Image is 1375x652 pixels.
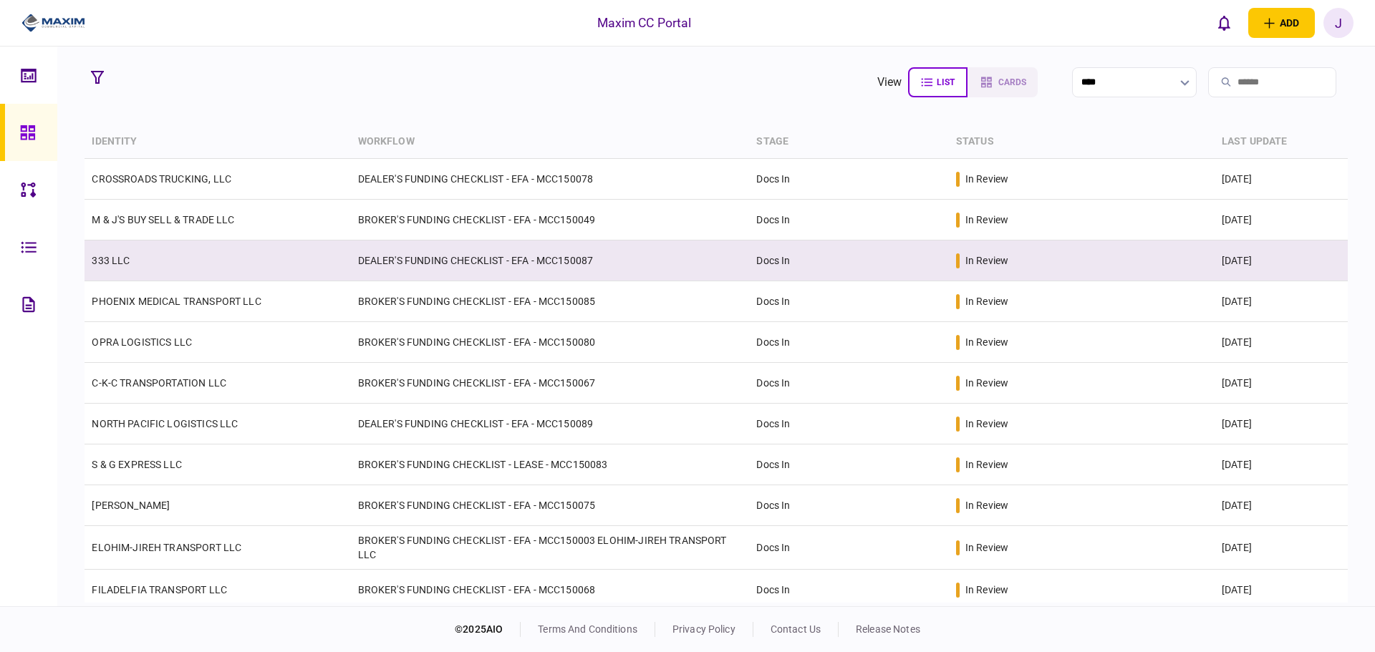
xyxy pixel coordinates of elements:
div: in review [965,583,1008,597]
td: Docs In [749,322,948,363]
td: BROKER'S FUNDING CHECKLIST - EFA - MCC150067 [351,363,750,404]
td: BROKER'S FUNDING CHECKLIST - EFA - MCC150080 [351,322,750,363]
a: contact us [771,623,821,635]
td: [DATE] [1215,404,1348,444]
td: Docs In [749,570,948,610]
span: cards [998,77,1026,87]
div: view [877,74,902,91]
div: in review [965,457,1008,472]
div: in review [965,417,1008,431]
a: PHOENIX MEDICAL TRANSPORT LLC [92,296,261,307]
td: [DATE] [1215,281,1348,322]
td: Docs In [749,159,948,200]
div: in review [965,498,1008,512]
td: Docs In [749,363,948,404]
td: [DATE] [1215,570,1348,610]
div: © 2025 AIO [455,622,521,637]
a: OPRA LOGISTICS LLC [92,336,192,348]
td: Docs In [749,444,948,485]
div: in review [965,294,1008,308]
td: DEALER'S FUNDING CHECKLIST - EFA - MCC150078 [351,159,750,200]
th: stage [749,125,948,159]
td: [DATE] [1215,200,1348,240]
span: list [937,77,955,87]
a: terms and conditions [538,623,637,635]
td: BROKER'S FUNDING CHECKLIST - EFA - MCC150049 [351,200,750,240]
div: in review [965,335,1008,349]
td: Docs In [749,281,948,322]
td: BROKER'S FUNDING CHECKLIST - EFA - MCC150068 [351,570,750,610]
button: J [1323,8,1354,38]
a: C-K-C TRANSPORTATION LLC [92,377,226,389]
a: ELOHIM-JIREH TRANSPORT LLC [92,542,241,553]
div: in review [965,253,1008,268]
td: [DATE] [1215,159,1348,200]
a: [PERSON_NAME] [92,500,170,511]
td: Docs In [749,404,948,444]
td: [DATE] [1215,526,1348,570]
div: in review [965,213,1008,227]
a: S & G EXPRESS LLC [92,459,182,470]
td: BROKER'S FUNDING CHECKLIST - LEASE - MCC150083 [351,444,750,485]
td: BROKER'S FUNDING CHECKLIST - EFA - MCC150003 ELOHIM-JIREH TRANSPORT LLC [351,526,750,570]
td: Docs In [749,200,948,240]
td: DEALER'S FUNDING CHECKLIST - EFA - MCC150089 [351,404,750,444]
td: BROKER'S FUNDING CHECKLIST - EFA - MCC150085 [351,281,750,322]
a: CROSSROADS TRUCKING, LLC [92,173,231,185]
a: M & J'S BUY SELL & TRADE LLC [92,214,234,225]
button: cards [968,67,1038,97]
th: last update [1215,125,1348,159]
td: Docs In [749,485,948,526]
td: [DATE] [1215,363,1348,404]
a: FILADELFIA TRANSPORT LLC [92,584,227,595]
a: NORTH PACIFIC LOGISTICS LLC [92,418,238,429]
button: list [908,67,968,97]
td: [DATE] [1215,485,1348,526]
td: DEALER'S FUNDING CHECKLIST - EFA - MCC150087 [351,240,750,281]
td: Docs In [749,240,948,281]
td: [DATE] [1215,444,1348,485]
div: Maxim CC Portal [597,14,692,32]
div: in review [965,376,1008,390]
div: in review [965,540,1008,555]
td: [DATE] [1215,322,1348,363]
a: release notes [856,623,920,635]
button: open notifications list [1210,8,1240,38]
td: Docs In [749,526,948,570]
th: status [949,125,1215,159]
a: privacy policy [672,623,735,635]
div: in review [965,172,1008,186]
td: [DATE] [1215,240,1348,281]
button: open adding identity options [1248,8,1315,38]
th: workflow [351,125,750,159]
img: client company logo [21,12,85,34]
a: 333 LLC [92,255,130,266]
td: BROKER'S FUNDING CHECKLIST - EFA - MCC150075 [351,485,750,526]
th: identity [85,125,350,159]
